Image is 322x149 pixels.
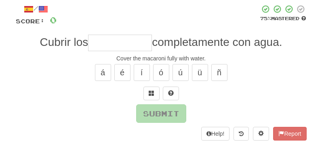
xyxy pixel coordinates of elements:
button: á [95,64,111,81]
button: ñ [211,64,227,81]
button: Single letter hint - you only get 1 per sentence and score half the points! alt+h [163,87,179,100]
span: 0 [50,15,57,25]
button: ó [153,64,169,81]
button: ü [192,64,208,81]
span: Score: [16,18,45,25]
button: Round history (alt+y) [234,127,249,141]
span: 75 % [260,16,271,21]
span: Cubrir los [40,36,88,48]
span: completamente con agua. [152,36,282,48]
button: Help! [201,127,230,141]
button: Submit [136,104,186,123]
div: Mastered [260,15,307,22]
button: Switch sentence to multiple choice alt+p [143,87,160,100]
button: é [114,64,130,81]
div: / [16,4,57,14]
button: í [134,64,150,81]
div: Cover the macaroni fully with water. [16,54,307,62]
button: ú [173,64,189,81]
button: Report [273,127,306,141]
